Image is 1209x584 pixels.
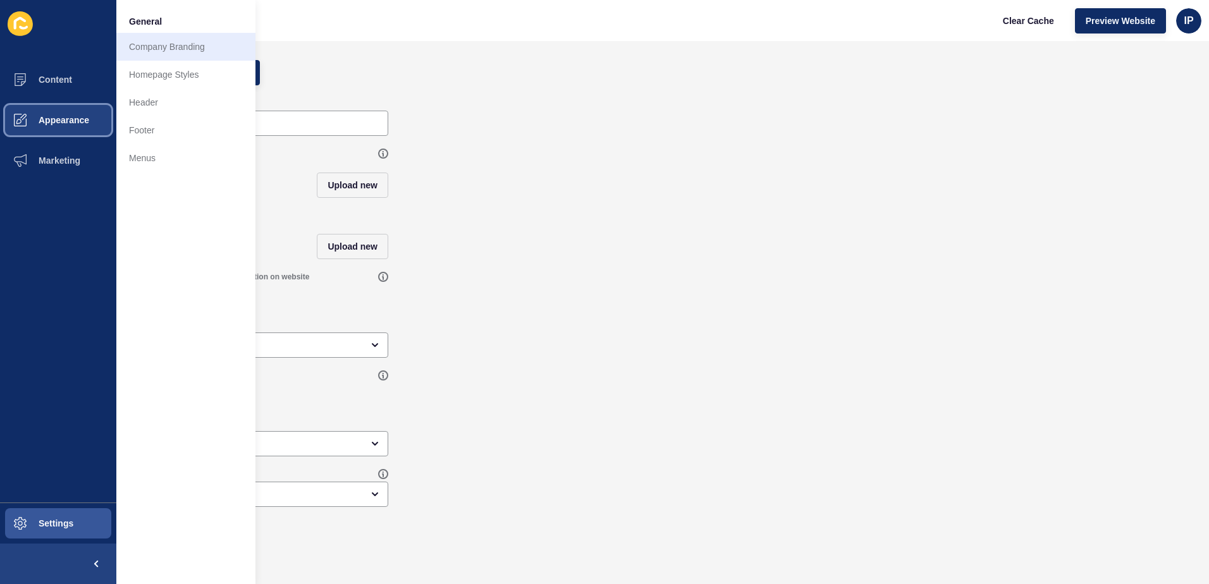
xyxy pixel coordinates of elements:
button: Clear Cache [992,8,1065,33]
button: Upload new [317,173,388,198]
span: General [129,15,162,28]
a: Footer [116,116,255,144]
a: Homepage Styles [116,61,255,88]
a: Menus [116,144,255,172]
a: Company Branding [116,33,255,61]
span: Preview Website [1086,15,1155,27]
div: open menu [135,332,388,358]
a: Header [116,88,255,116]
button: Preview Website [1075,8,1166,33]
span: Clear Cache [1003,15,1054,27]
span: Upload new [328,179,377,192]
button: Upload new [317,234,388,259]
div: open menu [135,431,388,456]
span: IP [1184,15,1193,27]
div: open menu [135,482,388,507]
span: Upload new [328,240,377,253]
